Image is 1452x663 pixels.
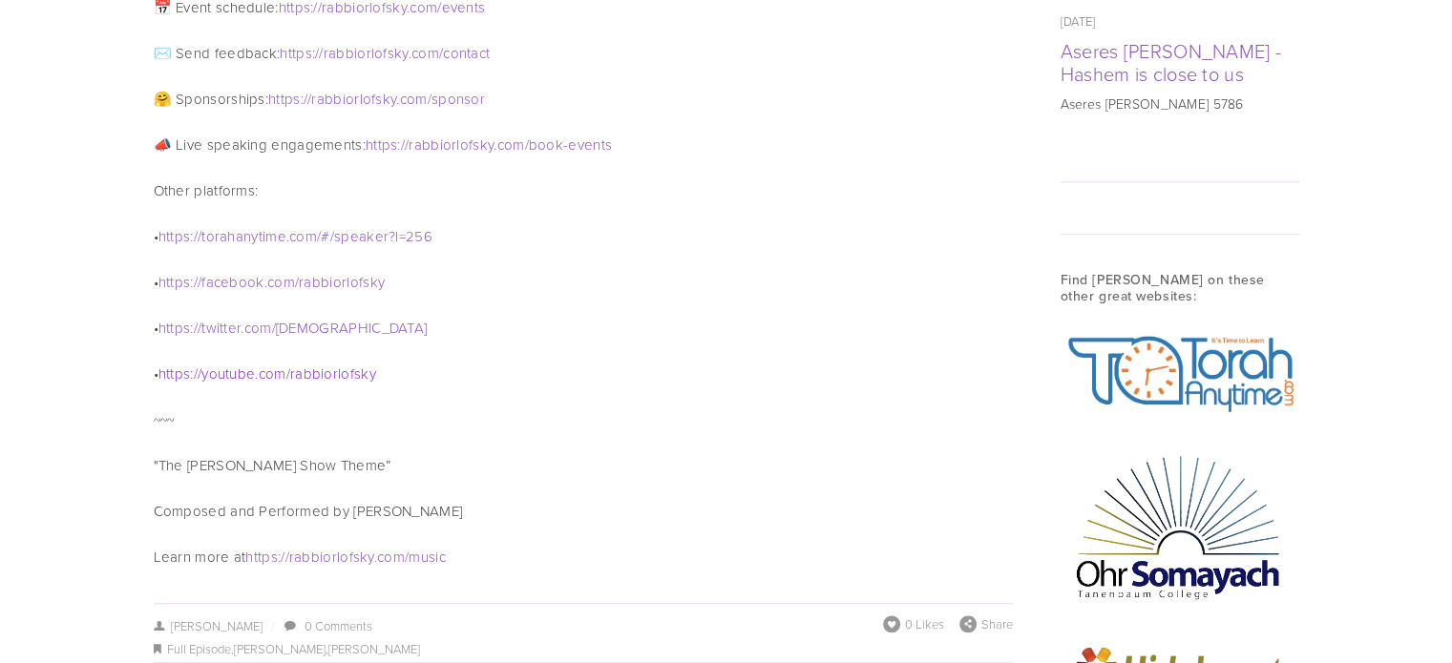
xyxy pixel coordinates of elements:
[190,272,201,292] span: ://
[244,318,272,338] span: com
[190,226,201,246] span: ://
[399,226,406,246] span: =
[158,226,432,246] a: https://torahanytime.com/#/speaker?l=256
[190,318,201,338] span: ://
[395,226,398,246] span: l
[1061,12,1096,30] time: [DATE]
[431,89,485,109] span: sponsor
[280,43,490,63] a: https://rabbiorlofsky.com/contact
[154,500,1013,523] p: Composed and Performed by [PERSON_NAME]
[317,226,334,246] span: /#/
[959,615,1013,632] div: Share
[234,640,326,657] a: [PERSON_NAME]
[409,43,411,63] span: .
[154,225,1013,248] p: •
[289,547,374,567] span: rabbiorlofsky
[1061,272,1299,304] h3: Find [PERSON_NAME] on these other great websites:
[1061,326,1299,419] img: TorahAnytimeAlpha.jpg
[328,640,420,657] a: [PERSON_NAME]
[259,363,286,383] span: com
[299,272,385,292] span: rabbiorlofsky
[311,89,396,109] span: rabbiorlofsky
[324,43,409,63] span: rabbiorlofsky
[374,547,377,567] span: .
[263,617,282,634] span: /
[167,640,231,657] a: Full Episode
[400,89,428,109] span: com
[158,318,427,338] a: https://twitter.com/[DEMOGRAPHIC_DATA]
[158,363,191,383] span: https
[1061,443,1299,609] img: OhrSomayach Logo
[201,226,286,246] span: torahanytime
[154,363,1013,385] p: •
[268,89,485,109] a: https://rabbiorlofsky.com/sponsor
[201,318,241,338] span: twitter
[190,363,201,383] span: ://
[312,43,324,63] span: ://
[154,638,1013,661] div: , ,
[439,43,443,63] span: /
[280,43,312,63] span: https
[154,88,1013,111] p: 🤗 Sponsorships:
[267,272,295,292] span: com
[158,272,191,292] span: https
[334,226,389,246] span: speaker
[409,135,494,155] span: rabbiorlofsky
[272,318,276,338] span: /
[158,272,385,292] a: https://facebook.com/rabbiorlofsky
[154,454,1013,477] p: "The [PERSON_NAME] Show Theme”
[268,89,301,109] span: https
[290,363,376,383] span: rabbiorlofsky
[443,43,490,63] span: contact
[286,363,290,383] span: /
[366,135,398,155] span: https
[529,135,563,155] span: book
[524,135,528,155] span: /
[158,318,191,338] span: https
[241,318,243,338] span: .
[154,134,1013,156] p: 📣 Live speaking engagements:
[411,43,439,63] span: com
[154,546,1013,569] p: Learn more at
[568,135,612,155] span: events
[276,318,427,338] span: [DEMOGRAPHIC_DATA]
[295,272,299,292] span: /
[201,363,255,383] span: youtube
[154,617,263,634] a: [PERSON_NAME]
[154,408,1013,431] p: ~~~
[154,179,1013,202] p: Other platforms:
[245,547,278,567] span: https
[158,226,191,246] span: https
[154,317,1013,340] p: •
[389,226,395,246] span: ?
[497,135,525,155] span: com
[396,89,399,109] span: .
[154,42,1013,65] p: ✉️ Send feedback:
[301,89,312,109] span: ://
[406,226,432,246] span: 256
[245,547,445,567] a: https://rabbiorlofsky.com/music
[563,135,568,155] span: -
[377,547,405,567] span: com
[1061,94,1299,114] p: Aseres [PERSON_NAME] 5786
[305,617,372,634] a: 0 Comments
[264,272,267,292] span: .
[428,89,431,109] span: /
[397,135,409,155] span: ://
[905,615,944,632] span: 0 Likes
[154,271,1013,294] p: •
[158,363,376,383] a: https://youtube.com/rabbiorlofsky
[405,547,409,567] span: /
[1061,37,1282,87] a: Aseres [PERSON_NAME] - Hashem is close to us
[201,272,263,292] span: facebook
[278,547,289,567] span: ://
[494,135,496,155] span: .
[366,135,612,155] a: https://rabbiorlofsky.com/book-events
[409,547,446,567] span: music
[289,226,317,246] span: com
[286,226,289,246] span: .
[255,363,258,383] span: .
